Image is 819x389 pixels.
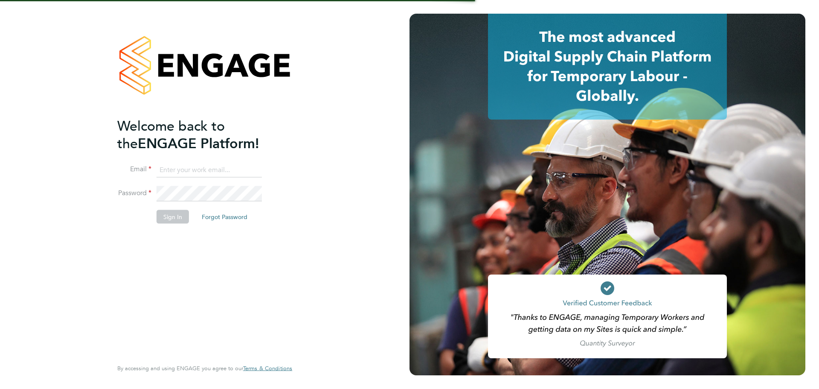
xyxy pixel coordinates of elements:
h2: ENGAGE Platform! [117,117,284,152]
button: Sign In [157,210,189,224]
button: Forgot Password [195,210,254,224]
label: Email [117,165,151,174]
span: Welcome back to the [117,117,225,152]
a: Terms & Conditions [243,365,292,372]
span: By accessing and using ENGAGE you agree to our [117,365,292,372]
label: Password [117,189,151,198]
span: Terms & Conditions [243,365,292,372]
input: Enter your work email... [157,162,262,178]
